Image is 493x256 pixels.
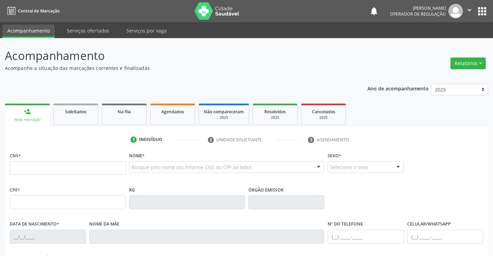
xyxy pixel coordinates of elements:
img: img [448,4,463,18]
span: Central de Marcação [18,8,60,14]
span: Cancelados [312,109,335,115]
label: CPF [10,185,20,195]
button: notifications [369,6,379,16]
input: (__) _____-_____ [407,230,483,244]
span: Na fila [118,109,131,115]
a: Acompanhamento [2,25,55,38]
label: Nome [129,150,145,161]
div: Indivíduo [139,136,162,143]
p: Acompanhamento [5,47,343,64]
span: Selecione o sexo [330,164,368,171]
input: (__) _____-_____ [328,230,404,244]
span: Não compareceram [204,109,244,115]
button: apps [476,5,488,17]
label: Nº do Telefone [328,219,363,230]
div: 2025 [258,115,292,120]
label: Sexo [328,150,341,161]
label: Órgão emissor [248,185,284,195]
button: Relatórios [450,58,486,69]
a: Central de Marcação [5,5,60,17]
label: Data de nascimento [10,219,59,230]
div: Nova marcação [10,117,45,122]
div: 2025 [306,115,341,120]
input: __/__/____ [10,230,86,244]
button:  [463,4,476,18]
a: Serviços ofertados [62,25,114,37]
span: Resolvidos [264,109,286,115]
label: CNS [10,150,21,161]
span: Solicitados [65,109,86,115]
span: Busque pelo nome (ou informe CNS ou CPF ao lado) [131,164,251,171]
div: 2025 [204,115,244,120]
label: RG [129,185,135,195]
label: Nome da mãe [89,219,119,230]
span: Agendados [161,109,184,115]
label: Celular/WhatsApp [407,219,451,230]
p: Acompanhe a situação das marcações correntes e finalizadas [5,64,343,72]
i:  [466,6,473,14]
a: Serviços por vaga [121,25,172,37]
div: [PERSON_NAME] [390,5,446,11]
div: 1 [130,136,137,143]
div: person_add [24,108,31,115]
span: Operador de regulação [390,11,446,17]
p: Ano de acompanhamento [367,84,429,92]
